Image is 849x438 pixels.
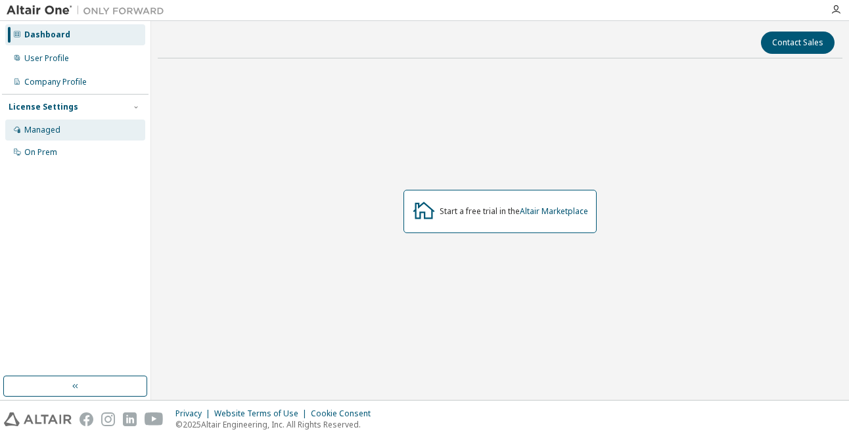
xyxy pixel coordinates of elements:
div: Managed [24,125,60,135]
div: Website Terms of Use [214,408,311,419]
div: License Settings [9,102,78,112]
div: On Prem [24,147,57,158]
img: altair_logo.svg [4,412,72,426]
a: Altair Marketplace [520,206,588,217]
div: Dashboard [24,30,70,40]
img: facebook.svg [80,412,93,426]
img: Altair One [7,4,171,17]
button: Contact Sales [761,32,835,54]
div: User Profile [24,53,69,64]
div: Start a free trial in the [440,206,588,217]
img: instagram.svg [101,412,115,426]
div: Cookie Consent [311,408,379,419]
img: youtube.svg [145,412,164,426]
p: © 2025 Altair Engineering, Inc. All Rights Reserved. [175,419,379,430]
img: linkedin.svg [123,412,137,426]
div: Privacy [175,408,214,419]
div: Company Profile [24,77,87,87]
